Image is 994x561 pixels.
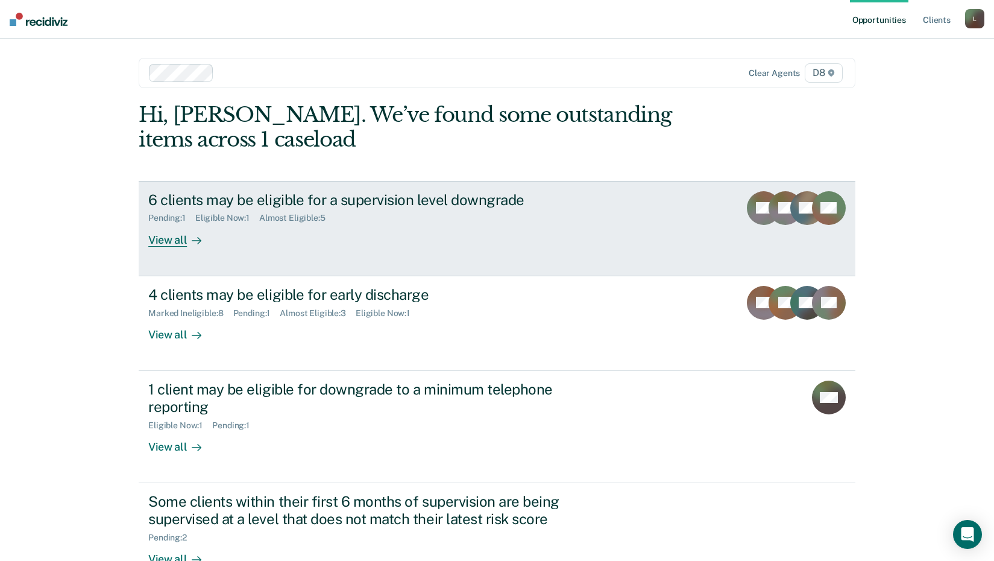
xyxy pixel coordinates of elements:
[148,318,216,341] div: View all
[139,181,855,276] a: 6 clients may be eligible for a supervision level downgradePending:1Eligible Now:1Almost Eligible...
[212,420,259,431] div: Pending : 1
[148,533,197,543] div: Pending : 2
[259,213,335,223] div: Almost Eligible : 5
[953,520,982,549] div: Open Intercom Messenger
[148,286,571,303] div: 4 clients may be eligible for early discharge
[148,493,571,528] div: Some clients within their first 6 months of supervision are being supervised at a level that does...
[356,308,420,319] div: Eligible Now : 1
[233,308,280,319] div: Pending : 1
[280,308,356,319] div: Almost Eligible : 3
[148,308,233,319] div: Marked Ineligible : 8
[148,430,216,454] div: View all
[139,276,855,371] a: 4 clients may be eligible for early dischargeMarked Ineligible:8Pending:1Almost Eligible:3Eligibl...
[139,371,855,483] a: 1 client may be eligible for downgrade to a minimum telephone reportingEligible Now:1Pending:1Vie...
[148,381,571,416] div: 1 client may be eligible for downgrade to a minimum telephone reporting
[965,9,984,28] button: L
[10,13,68,26] img: Recidiviz
[148,420,212,431] div: Eligible Now : 1
[139,103,712,152] div: Hi, [PERSON_NAME]. We’ve found some outstanding items across 1 caseload
[148,191,571,209] div: 6 clients may be eligible for a supervision level downgrade
[148,223,216,247] div: View all
[749,68,800,78] div: Clear agents
[195,213,259,223] div: Eligible Now : 1
[148,213,195,223] div: Pending : 1
[805,63,843,83] span: D8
